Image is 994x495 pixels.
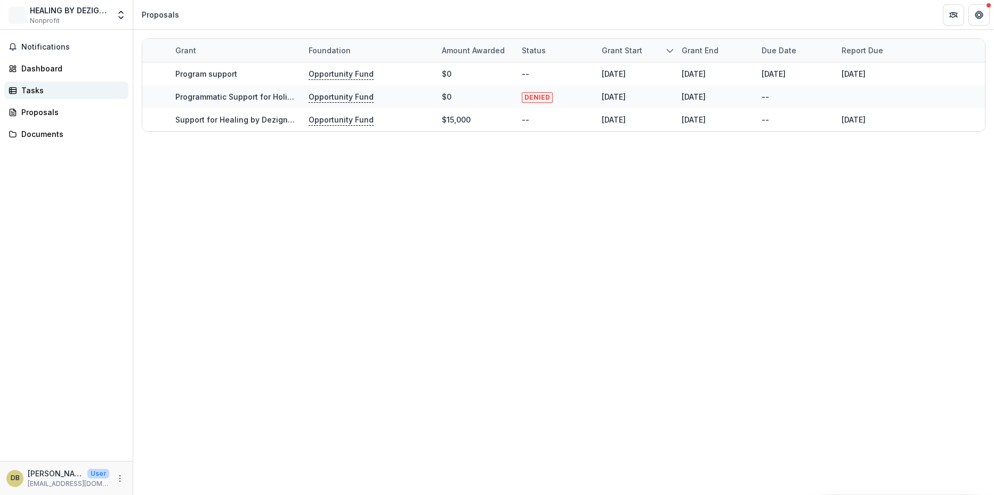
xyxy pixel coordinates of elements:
div: -- [522,68,529,79]
svg: sorted descending [666,46,674,55]
p: User [87,469,109,478]
div: [DATE] [602,114,626,125]
div: [DATE] [682,114,706,125]
p: [PERSON_NAME] [28,468,83,479]
a: Documents [4,125,128,143]
div: Proposals [21,107,120,118]
div: [DATE] [762,68,786,79]
button: Get Help [968,4,990,26]
span: Nonprofit [30,16,60,26]
div: Grant [169,39,302,62]
p: Opportunity Fund [309,91,374,103]
p: [EMAIL_ADDRESS][DOMAIN_NAME] [28,479,109,489]
div: DR. AMEELA BOYD [11,475,20,482]
a: [DATE] [842,115,866,124]
div: Documents [21,128,120,140]
div: Dashboard [21,63,120,74]
div: Status [515,39,595,62]
div: Foundation [302,39,435,62]
span: Notifications [21,43,124,52]
div: Status [515,45,552,56]
div: Grant start [595,39,675,62]
div: Amount awarded [435,39,515,62]
div: HEALING BY DEZIGNS [30,5,109,16]
div: Due Date [755,45,803,56]
a: Programmatic Support for Holistic Fashion Therapy [175,92,366,101]
div: Due Date [755,39,835,62]
div: Tasks [21,85,120,96]
button: Partners [943,4,964,26]
div: Grant end [675,39,755,62]
div: Grant [169,45,203,56]
div: Amount awarded [435,45,511,56]
div: -- [762,114,769,125]
a: Dashboard [4,60,128,77]
div: [DATE] [682,91,706,102]
div: [DATE] [602,91,626,102]
div: Report Due [835,45,890,56]
p: Opportunity Fund [309,68,374,80]
div: Report Due [835,39,915,62]
div: Grant start [595,45,649,56]
span: DENIED [522,92,553,103]
button: More [114,472,126,485]
div: $15,000 [442,114,471,125]
button: Open entity switcher [114,4,128,26]
div: Grant end [675,45,725,56]
a: [DATE] [842,69,866,78]
div: $0 [442,68,451,79]
div: [DATE] [682,68,706,79]
div: Proposals [142,9,179,20]
nav: breadcrumb [138,7,183,22]
div: -- [762,91,769,102]
div: Foundation [302,45,357,56]
p: Opportunity Fund [309,114,374,126]
button: Notifications [4,38,128,55]
div: -- [522,114,529,125]
a: Tasks [4,82,128,99]
div: [DATE] [602,68,626,79]
div: $0 [442,91,451,102]
a: Program support [175,69,237,78]
a: Support for Healing by Dezigns' Holistic Fashion Therapy Program [175,115,423,124]
a: Proposals [4,103,128,121]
